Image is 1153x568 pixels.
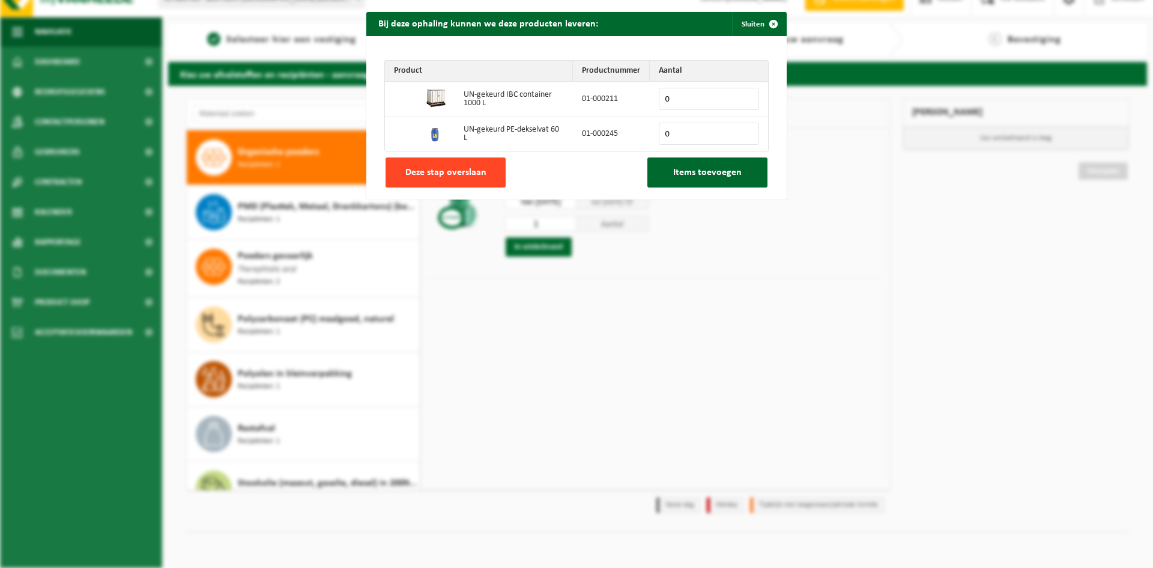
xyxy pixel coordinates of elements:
[386,157,506,188] button: Deze stap overslaan
[573,82,650,117] td: 01-000211
[385,61,573,82] th: Product
[455,82,573,117] td: UN-gekeurd IBC container 1000 L
[366,12,610,35] h2: Bij deze ophaling kunnen we deze producten leveren:
[573,61,650,82] th: Productnummer
[405,168,486,177] span: Deze stap overslaan
[647,157,767,188] button: Items toevoegen
[426,123,446,142] img: 01-000245
[455,117,573,151] td: UN-gekeurd PE-dekselvat 60 L
[650,61,768,82] th: Aantal
[732,12,785,36] button: Sluiten
[573,117,650,151] td: 01-000245
[426,88,446,108] img: 01-000211
[673,168,742,177] span: Items toevoegen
